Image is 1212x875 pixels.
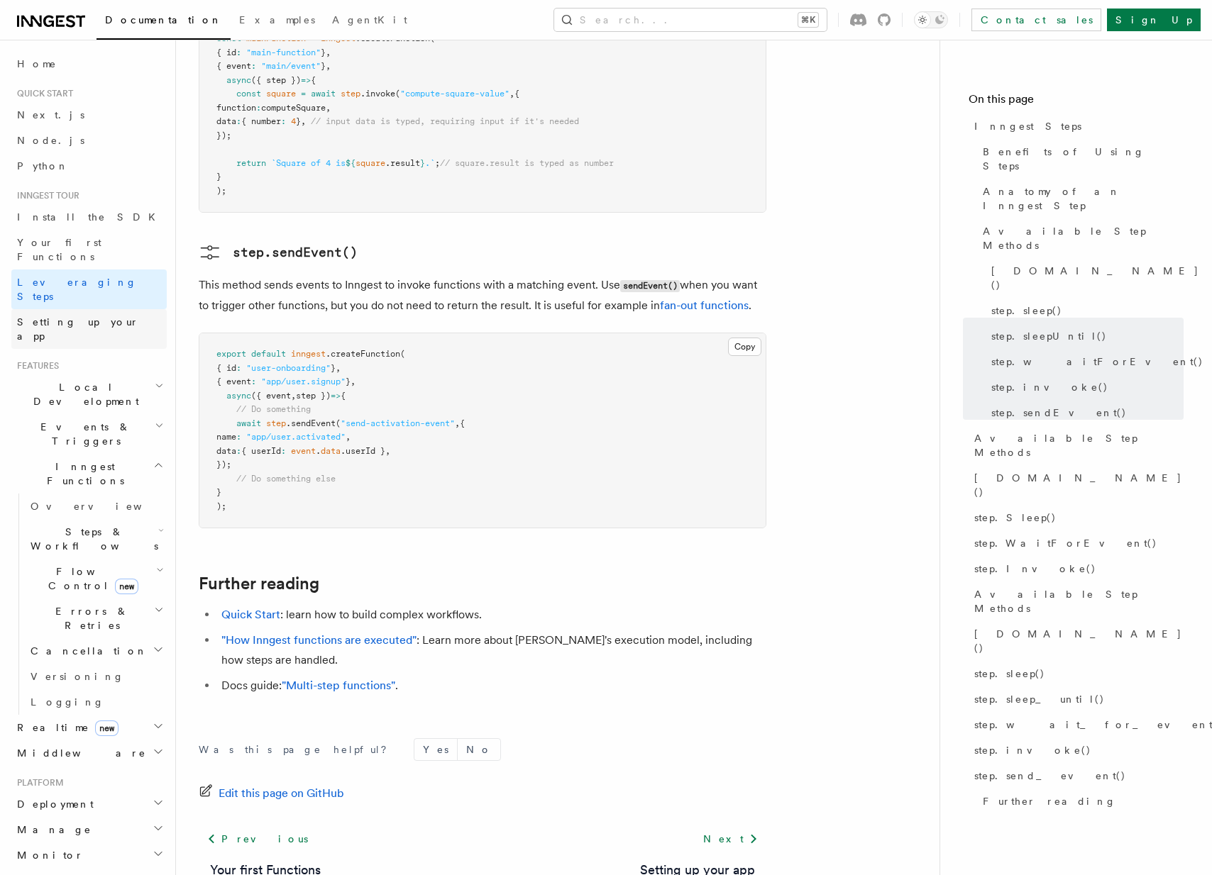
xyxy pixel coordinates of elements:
[11,51,167,77] a: Home
[440,158,614,168] span: // square.result is typed as number
[11,817,167,842] button: Manage
[17,135,84,146] span: Node.js
[11,128,167,153] a: Node.js
[969,425,1184,465] a: Available Step Methods
[969,737,1184,763] a: step.invoke()
[25,559,167,598] button: Flow Controlnew
[360,89,395,99] span: .invoke
[986,323,1184,349] a: step.sleepUntil()
[11,102,167,128] a: Next.js
[11,823,92,837] span: Manage
[216,501,226,511] span: );
[216,103,256,113] span: function
[974,667,1045,681] span: step.sleep()
[199,742,397,757] p: Was this page helpful?
[728,338,761,356] button: Copy
[11,797,94,811] span: Deployment
[455,418,460,428] span: ,
[969,113,1184,139] a: Inngest Steps
[216,446,236,456] span: data
[25,638,167,664] button: Cancellation
[321,61,326,71] span: }
[25,689,167,715] a: Logging
[331,391,341,401] span: =>
[311,116,579,126] span: // input data is typed, requiring input if it's needed
[311,89,336,99] span: await
[25,494,167,519] a: Overview
[25,644,148,658] span: Cancellation
[221,633,417,647] a: "How Inngest functions are executed"
[311,75,316,85] span: {
[217,605,766,625] li: : learn how to build complex workflows.
[969,686,1184,712] a: step.sleep_until()
[301,89,306,99] span: =
[236,404,311,414] span: // Do something
[414,739,457,760] button: Yes
[226,391,251,401] span: async
[216,432,236,442] span: name
[977,218,1184,258] a: Available Step Methods
[216,186,226,196] span: );
[321,446,341,456] span: data
[11,420,155,448] span: Events & Triggers
[301,116,306,126] span: ,
[331,363,336,373] span: }
[291,116,296,126] span: 4
[351,377,356,386] span: ,
[251,349,286,359] span: default
[216,487,221,497] span: }
[326,103,331,113] span: ,
[11,414,167,454] button: Events & Triggers
[251,391,291,401] span: ({ event
[435,158,440,168] span: ;
[983,224,1184,252] span: Available Step Methods
[395,89,400,99] span: (
[236,432,241,442] span: :
[400,349,405,359] span: (
[219,784,344,803] span: Edit this page on GitHub
[974,627,1184,655] span: [DOMAIN_NAME]()
[97,4,231,40] a: Documentation
[974,431,1184,459] span: Available Step Methods
[246,48,321,57] span: "main-function"
[251,377,256,386] span: :
[261,377,346,386] span: "app/user.signup"
[974,692,1105,706] span: step.sleep_until()
[199,241,358,264] a: step.sendEvent()
[236,89,261,99] span: const
[983,145,1184,173] span: Benefits of Using Steps
[986,400,1184,425] a: step.sendEvent()
[969,530,1184,556] a: step.WaitForEvent()
[11,777,64,788] span: Platform
[324,4,416,38] a: AgentKit
[25,519,167,559] button: Steps & Workflows
[316,446,321,456] span: .
[115,579,138,594] span: new
[236,363,241,373] span: :
[251,61,256,71] span: :
[554,9,827,31] button: Search...⌘K
[291,391,296,401] span: ,
[281,446,286,456] span: :
[281,116,286,126] span: :
[977,139,1184,179] a: Benefits of Using Steps
[199,275,766,316] p: This method sends events to Inngest to invoke functions with a matching event. Use when you want ...
[216,130,231,140] span: });
[226,75,251,85] span: async
[798,13,818,27] kbd: ⌘K
[326,48,331,57] span: ,
[282,679,395,692] a: "Multi-step functions"
[301,75,311,85] span: =>
[336,418,341,428] span: (
[261,103,326,113] span: computeSquare
[216,61,251,71] span: { event
[25,525,158,553] span: Steps & Workflows
[216,459,231,469] span: });
[385,446,390,456] span: ,
[216,363,236,373] span: { id
[241,446,281,456] span: { userId
[346,158,356,168] span: ${
[332,14,407,26] span: AgentKit
[199,784,344,803] a: Edit this page on GitHub
[326,349,400,359] span: .createFunction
